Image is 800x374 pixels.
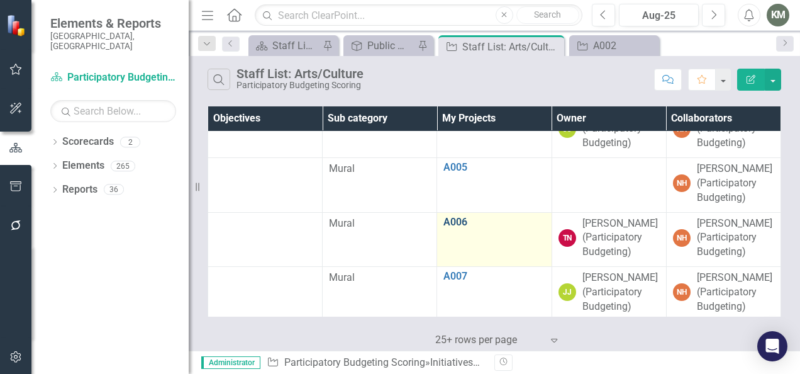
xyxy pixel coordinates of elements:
[255,4,582,26] input: Search ClearPoint...
[666,157,781,212] td: Double-Click to Edit
[367,38,414,54] div: Public Works
[666,212,781,267] td: Double-Click to Edit
[62,183,97,197] a: Reports
[236,67,364,81] div: Staff List: Arts/Culture
[593,38,656,54] div: A002
[582,271,660,314] div: [PERSON_NAME] (Participatory Budgeting)
[443,162,545,173] a: A005
[516,6,579,24] button: Search
[443,271,545,282] a: A007
[558,283,576,301] div: JJ
[437,212,552,267] td: Double-Click to Edit Right Click for Context Menu
[267,356,485,370] div: » »
[673,174,691,192] div: NH
[673,283,691,301] div: NH
[443,217,545,228] a: A006
[757,331,787,361] div: Open Intercom Messenger
[347,38,414,54] a: Public Works
[50,31,176,52] small: [GEOGRAPHIC_DATA], [GEOGRAPHIC_DATA]
[120,137,140,147] div: 2
[323,157,437,212] td: Double-Click to Edit
[329,271,355,283] span: Mural
[111,161,135,171] div: 265
[534,9,561,20] span: Search
[272,38,319,54] div: Staff Links
[6,14,28,37] img: ClearPoint Strategy
[552,157,666,212] td: Double-Click to Edit
[329,217,355,229] span: Mural
[323,267,437,322] td: Double-Click to Edit
[767,4,789,26] button: KM
[697,217,774,260] div: [PERSON_NAME] (Participatory Budgeting)
[62,135,114,149] a: Scorecards
[552,212,666,267] td: Double-Click to Edit
[623,8,694,23] div: Aug-25
[462,39,561,55] div: Staff List: Arts/Culture
[437,267,552,322] td: Double-Click to Edit Right Click for Context Menu
[284,356,425,368] a: Participatory Budgeting Scoring
[697,162,774,205] div: [PERSON_NAME] (Participatory Budgeting)
[252,38,319,54] a: Staff Links
[572,38,656,54] a: A002
[437,157,552,212] td: Double-Click to Edit Right Click for Context Menu
[201,356,260,369] span: Administrator
[62,159,104,173] a: Elements
[666,267,781,322] td: Double-Click to Edit
[236,81,364,90] div: Participatory Budgeting Scoring
[552,267,666,322] td: Double-Click to Edit
[50,100,176,122] input: Search Below...
[50,16,176,31] span: Elements & Reports
[50,71,176,85] a: Participatory Budgeting Scoring
[619,4,699,26] button: Aug-25
[558,229,576,247] div: TN
[582,217,660,260] div: [PERSON_NAME] (Participatory Budgeting)
[697,271,774,314] div: [PERSON_NAME] (Participatory Budgeting)
[430,356,480,368] a: Initiatives
[329,162,355,174] span: Mural
[323,212,437,267] td: Double-Click to Edit
[673,229,691,247] div: NH
[104,184,124,195] div: 36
